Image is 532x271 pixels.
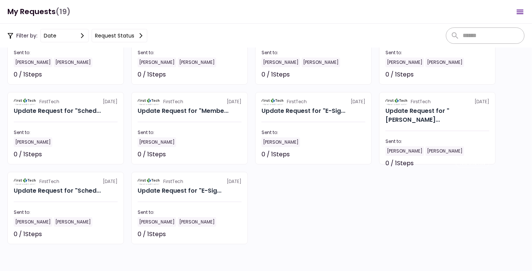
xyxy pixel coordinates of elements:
[14,98,118,105] div: [DATE]
[262,58,300,67] div: [PERSON_NAME]
[54,217,92,227] div: [PERSON_NAME]
[14,150,42,159] div: 0 / 1 Steps
[138,186,221,195] div: Update Request for "E-Sign Consent" for CAPITAL ESTATES, LLC Reporting Requirements - Borrower Ca...
[208,230,242,239] div: Not started
[511,3,529,21] button: Open menu
[138,178,242,185] div: [DATE]
[39,98,59,105] div: FirstTech
[385,49,489,56] div: Sent to:
[14,70,42,79] div: 0 / 1 Steps
[14,98,36,105] img: Partner logo
[138,150,166,159] div: 0 / 1 Steps
[262,98,284,105] img: Partner logo
[385,146,424,156] div: [PERSON_NAME]
[138,58,176,67] div: [PERSON_NAME]
[138,209,242,216] div: Sent to:
[14,107,101,115] div: Update Request for "Schedule of Real Estate Ownership (SREO)" Reporting Requirements - Guarantor ...
[456,159,489,168] div: Not started
[7,4,70,19] h1: My Requests
[262,150,290,159] div: 0 / 1 Steps
[262,137,300,147] div: [PERSON_NAME]
[385,138,489,145] div: Sent to:
[262,98,365,105] div: [DATE]
[39,178,59,185] div: FirstTech
[385,159,414,168] div: 0 / 1 Steps
[7,29,147,42] div: Filter by:
[14,217,52,227] div: [PERSON_NAME]
[411,98,431,105] div: FirstTech
[138,217,176,227] div: [PERSON_NAME]
[262,107,345,115] div: Update Request for "E-Sign Consent" Reporting Requirements - Guarantor Anupama Sathuluri
[178,58,216,67] div: [PERSON_NAME]
[426,58,464,67] div: [PERSON_NAME]
[40,29,89,42] button: date
[208,70,242,79] div: Not started
[54,58,92,67] div: [PERSON_NAME]
[287,98,307,105] div: FirstTech
[138,137,176,147] div: [PERSON_NAME]
[14,178,118,185] div: [DATE]
[84,70,118,79] div: Not started
[14,137,52,147] div: [PERSON_NAME]
[138,70,166,79] div: 0 / 1 Steps
[138,49,242,56] div: Sent to:
[84,230,118,239] div: Not started
[44,32,56,40] div: date
[14,129,118,136] div: Sent to:
[138,230,166,239] div: 0 / 1 Steps
[138,178,160,185] img: Partner logo
[14,209,118,216] div: Sent to:
[385,107,489,124] div: Update Request for "Financial Statement Year to Date" for CAPITAL ESTATES, LLC Reporting Requirem...
[14,49,118,56] div: Sent to:
[14,58,52,67] div: [PERSON_NAME]
[262,129,365,136] div: Sent to:
[208,150,242,159] div: Not started
[426,146,464,156] div: [PERSON_NAME]
[385,98,408,105] img: Partner logo
[456,70,489,79] div: Not started
[138,98,242,105] div: [DATE]
[163,98,183,105] div: FirstTech
[332,70,365,79] div: Not started
[14,178,36,185] img: Partner logo
[14,230,42,239] div: 0 / 1 Steps
[138,98,160,105] img: Partner logo
[138,129,242,136] div: Sent to:
[385,70,414,79] div: 0 / 1 Steps
[262,49,365,56] div: Sent to:
[178,217,216,227] div: [PERSON_NAME]
[332,150,365,159] div: Not started
[14,186,101,195] div: Update Request for "Schedule of Real Estate Ownership (SREO)" for CAPITAL ESTATES, LLC Reporting ...
[385,98,489,105] div: [DATE]
[84,150,118,159] div: Not started
[138,107,229,115] div: Update Request for "Member Provided PFS" Reporting Requirements - Guarantor Anupama Sathuluri
[163,178,183,185] div: FirstTech
[262,70,290,79] div: 0 / 1 Steps
[302,58,340,67] div: [PERSON_NAME]
[92,29,147,42] button: Request status
[56,4,70,19] span: (19)
[385,58,424,67] div: [PERSON_NAME]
